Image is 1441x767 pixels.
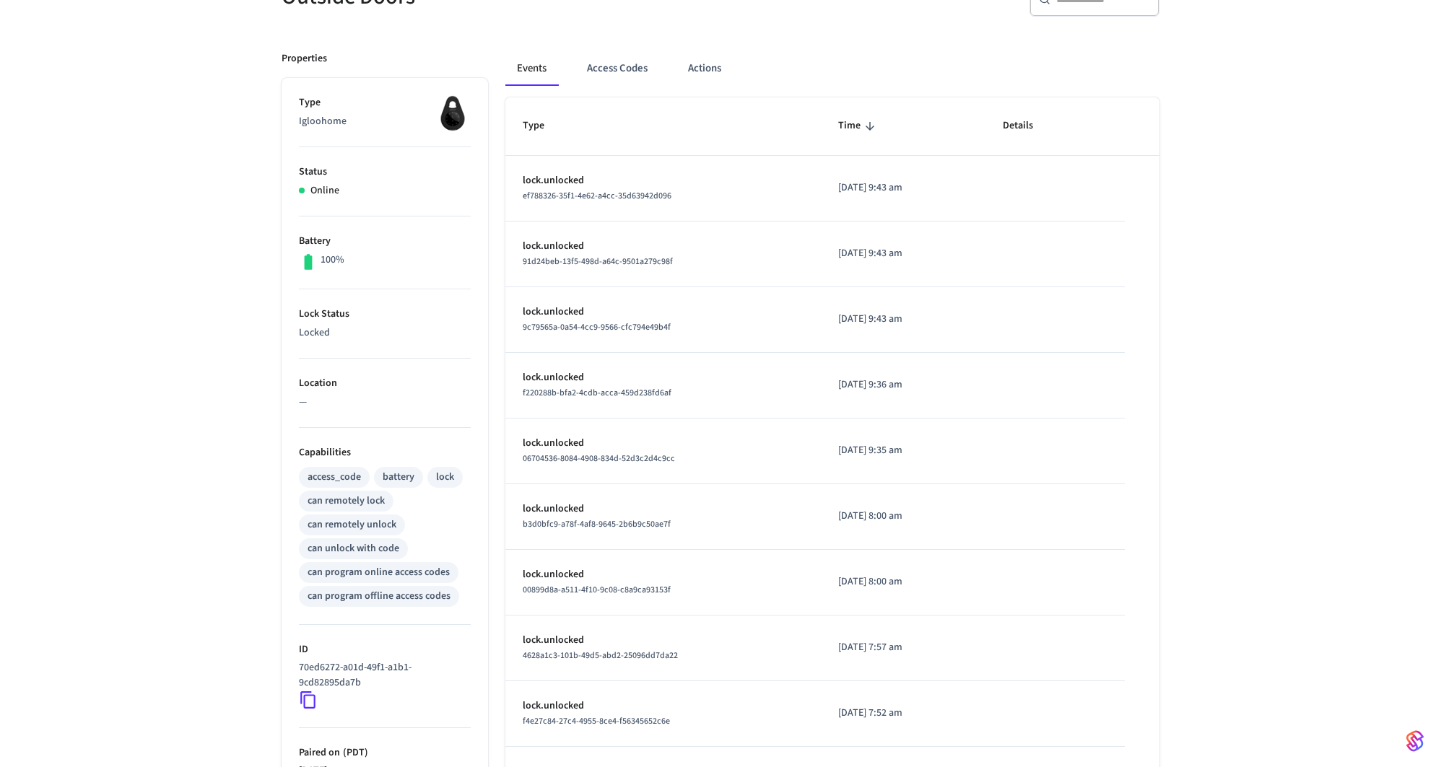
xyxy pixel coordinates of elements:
div: battery [383,470,414,485]
p: Lock Status [299,307,471,322]
p: Locked [299,325,471,341]
p: Online [310,183,339,198]
p: Properties [282,51,327,66]
p: lock.unlocked [523,436,804,451]
span: ef788326-35f1-4e62-a4cc-35d63942d096 [523,190,671,202]
div: ant example [505,51,1159,86]
div: can remotely unlock [308,517,396,532]
p: [DATE] 7:52 am [838,706,968,721]
p: [DATE] 9:43 am [838,312,968,327]
p: 100% [321,253,344,268]
p: Status [299,165,471,180]
p: lock.unlocked [523,567,804,582]
span: Details [1003,115,1052,137]
p: — [299,395,471,410]
p: Paired on [299,745,471,761]
div: lock [436,470,454,485]
img: igloohome_igke [435,95,471,131]
span: f220288b-bfa2-4cdb-acca-459d238fd6af [523,387,671,399]
span: 00899d8a-a511-4f10-9c08-c8a9ca93153f [523,584,671,596]
p: lock.unlocked [523,633,804,648]
button: Access Codes [575,51,659,86]
button: Events [505,51,558,86]
p: lock.unlocked [523,370,804,385]
span: Time [838,115,879,137]
span: 91d24beb-13f5-498d-a64c-9501a279c98f [523,255,673,268]
p: Battery [299,234,471,249]
span: b3d0bfc9-a78f-4af8-9645-2b6b9c50ae7f [523,518,671,530]
p: [DATE] 8:00 am [838,509,968,524]
span: ( PDT ) [340,745,368,760]
div: can program online access codes [308,565,450,580]
span: Type [523,115,563,137]
p: [DATE] 8:00 am [838,574,968,590]
div: can program offline access codes [308,589,450,604]
span: 9c79565a-0a54-4cc9-9566-cfc794e49b4f [523,321,671,333]
img: SeamLogoGradient.69752ec5.svg [1406,729,1424,753]
p: [DATE] 9:43 am [838,180,968,196]
button: Actions [676,51,733,86]
p: ID [299,642,471,657]
p: lock.unlocked [523,698,804,714]
span: 06704536-8084-4908-834d-52d3c2d4c9cc [523,452,675,465]
div: can remotely lock [308,494,385,509]
p: [DATE] 9:43 am [838,246,968,261]
div: access_code [308,470,361,485]
p: 70ed6272-a01d-49f1-a1b1-9cd82895da7b [299,660,465,691]
p: [DATE] 9:36 am [838,377,968,393]
div: can unlock with code [308,541,399,556]
p: Type [299,95,471,110]
p: Igloohome [299,114,471,129]
p: [DATE] 9:35 am [838,443,968,458]
p: [DATE] 7:57 am [838,640,968,655]
p: lock.unlocked [523,239,804,254]
p: lock.unlocked [523,304,804,320]
span: f4e27c84-27c4-4955-8ce4-f56345652c6e [523,715,670,727]
p: Location [299,376,471,391]
p: Capabilities [299,445,471,460]
span: 4628a1c3-101b-49d5-abd2-25096dd7da22 [523,649,678,662]
p: lock.unlocked [523,173,804,188]
p: lock.unlocked [523,501,804,517]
